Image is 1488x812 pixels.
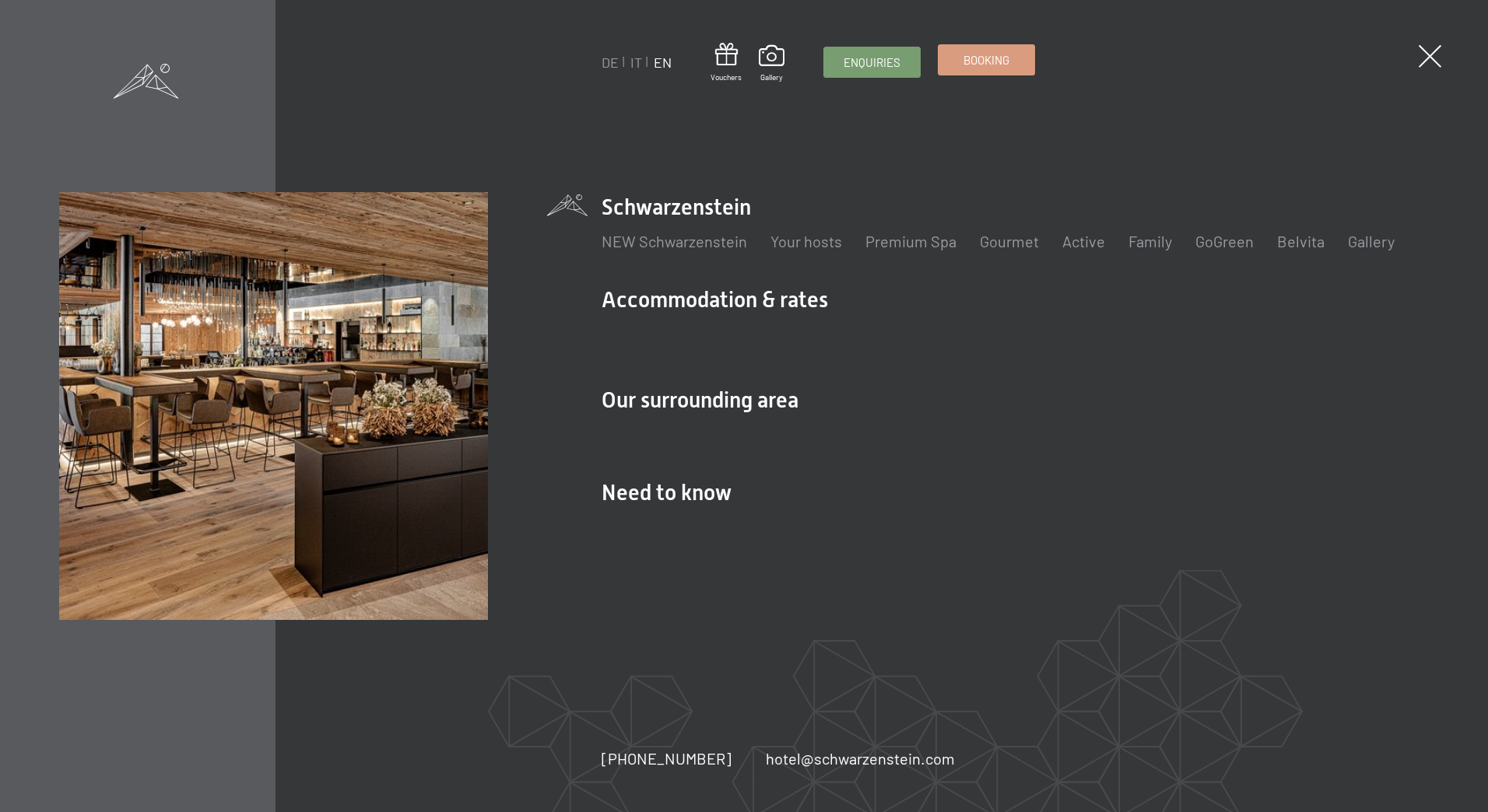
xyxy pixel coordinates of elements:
a: Premium Spa [865,232,956,250]
a: EN [654,54,672,71]
a: [PHONE_NUMBER] [602,747,732,769]
span: Enquiries [844,54,900,71]
a: Your hosts [770,232,842,250]
span: Vouchers [711,72,742,82]
a: Gallery [1348,232,1395,250]
a: Enquiries [824,47,920,77]
a: Gourmet [980,232,1039,250]
span: Booking [963,52,1009,68]
a: Gallery [759,45,784,82]
a: Booking [939,45,1034,75]
span: Gallery [759,72,784,82]
img: Luxury hotel holidays in Italy - SCHWARZENSTEIN, spa in the Dolomites [59,192,488,621]
a: Active [1062,232,1105,250]
a: Vouchers [711,43,742,82]
a: GoGreen [1195,232,1254,250]
a: IT [630,54,642,71]
a: hotel@schwarzenstein.com [766,747,955,769]
a: Family [1128,232,1172,250]
a: Belvita [1277,232,1325,250]
a: NEW Schwarzenstein [602,232,747,250]
a: DE [602,54,619,71]
span: [PHONE_NUMBER] [602,749,732,768]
